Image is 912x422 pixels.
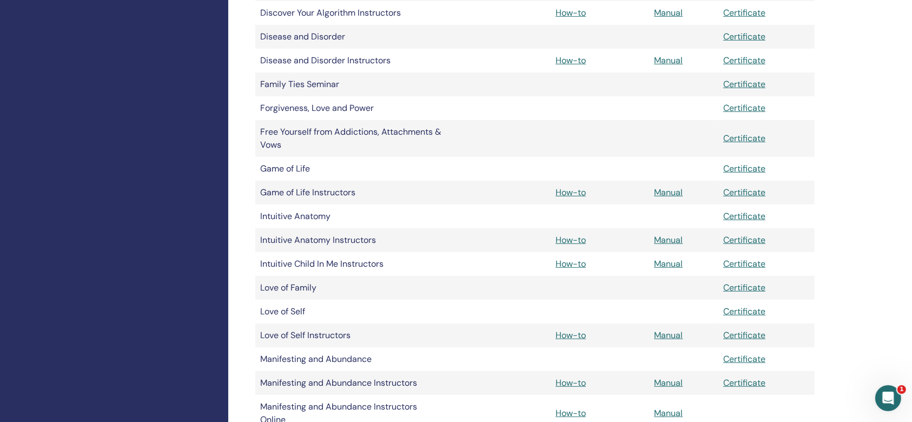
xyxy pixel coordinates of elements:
a: Manual [654,55,683,66]
a: Certificate [723,163,765,174]
a: Certificate [723,353,765,365]
span: 1 [897,385,906,394]
a: How-to [556,7,586,18]
td: Free Yourself from Addictions, Attachments & Vows [255,120,450,157]
a: How-to [556,329,586,341]
a: Certificate [723,329,765,341]
a: Manual [654,187,683,198]
a: Manual [654,7,683,18]
a: Manual [654,234,683,246]
td: Intuitive Anatomy [255,205,450,228]
a: How-to [556,55,586,66]
a: Certificate [723,234,765,246]
a: Certificate [723,31,765,42]
td: Discover Your Algorithm Instructors [255,1,450,25]
a: Certificate [723,187,765,198]
a: Certificate [723,258,765,269]
td: Love of Self Instructors [255,324,450,347]
td: Intuitive Child In Me Instructors [255,252,450,276]
td: Game of Life [255,157,450,181]
iframe: Intercom live chat [875,385,901,411]
td: Manifesting and Abundance [255,347,450,371]
a: Certificate [723,78,765,90]
a: Certificate [723,55,765,66]
a: Certificate [723,7,765,18]
a: Manual [654,377,683,388]
a: Certificate [723,133,765,144]
td: Forgiveness, Love and Power [255,96,450,120]
td: Love of Family [255,276,450,300]
a: Certificate [723,377,765,388]
td: Manifesting and Abundance Instructors [255,371,450,395]
td: Disease and Disorder Instructors [255,49,450,72]
a: How-to [556,187,586,198]
a: Manual [654,329,683,341]
a: Manual [654,407,683,419]
td: Intuitive Anatomy Instructors [255,228,450,252]
a: Manual [654,258,683,269]
td: Game of Life Instructors [255,181,450,205]
a: How-to [556,377,586,388]
td: Love of Self [255,300,450,324]
a: Certificate [723,282,765,293]
a: Certificate [723,306,765,317]
td: Disease and Disorder [255,25,450,49]
a: Certificate [723,210,765,222]
a: How-to [556,407,586,419]
a: How-to [556,234,586,246]
td: Family Ties Seminar [255,72,450,96]
a: How-to [556,258,586,269]
a: Certificate [723,102,765,114]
